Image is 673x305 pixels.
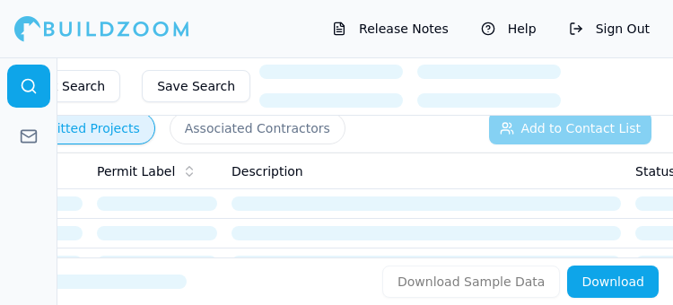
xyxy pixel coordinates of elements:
[142,70,250,102] button: Save Search
[323,14,458,43] button: Release Notes
[472,14,546,43] button: Help
[560,14,659,43] button: Sign Out
[7,70,120,102] button: Quick Search
[567,266,659,298] button: Download
[170,112,345,144] button: Associated Contractors
[232,162,303,180] span: Description
[10,112,155,144] button: Permitted Projects
[97,162,175,180] span: Permit Label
